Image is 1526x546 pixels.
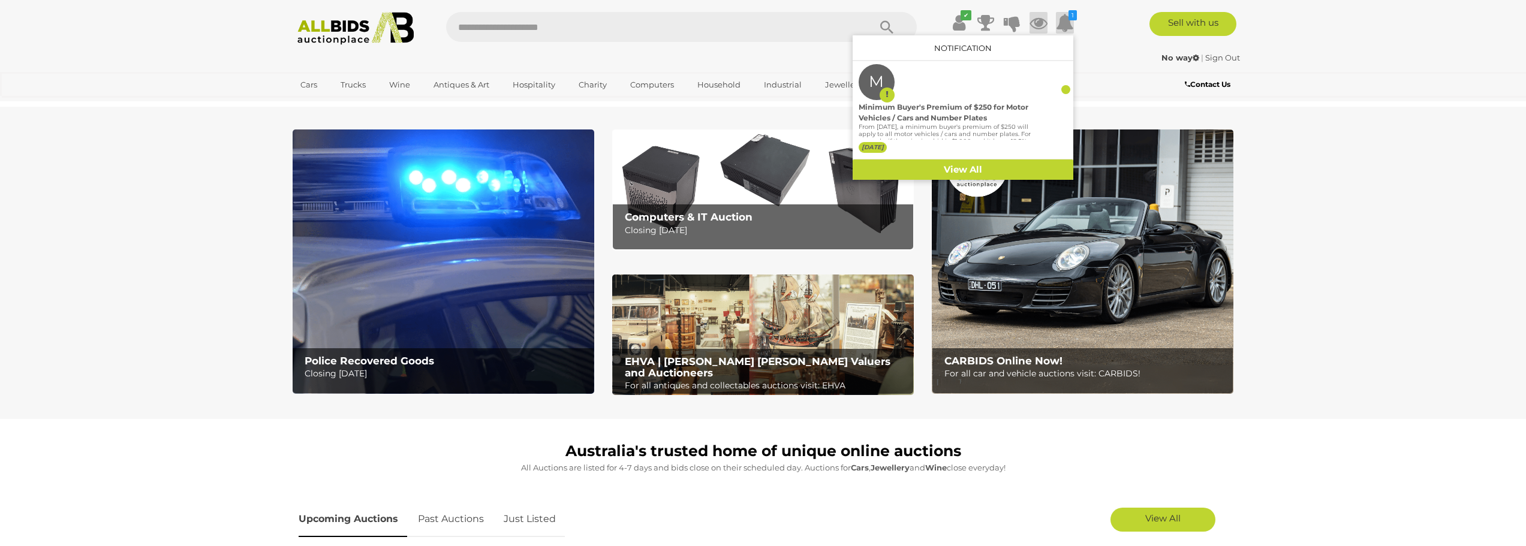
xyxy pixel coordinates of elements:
a: View All [1110,508,1215,532]
p: From [DATE], a minimum buyer's premium of $250 will apply to all motor vehicles / cars and number... [859,123,1031,181]
a: Past Auctions [409,502,493,537]
b: Contact Us [1185,80,1230,89]
b: EHVA | [PERSON_NAME] [PERSON_NAME] Valuers and Auctioneers [625,355,890,379]
p: Closing [DATE] [305,366,587,381]
img: EHVA | Evans Hastings Valuers and Auctioneers [612,274,914,396]
p: For all antiques and collectables auctions visit: EHVA [625,378,907,393]
p: Closing [DATE] [625,223,907,238]
a: Just Listed [495,502,565,537]
a: Police Recovered Goods Police Recovered Goods Closing [DATE] [293,129,594,394]
a: No way [1161,53,1201,62]
p: For all car and vehicle auctions visit: CARBIDS! [944,366,1227,381]
a: Upcoming Auctions [299,502,407,537]
a: Sell with us [1149,12,1236,36]
a: Charity [571,75,615,95]
b: Computers & IT Auction [625,211,753,223]
b: CARBIDS Online Now! [944,355,1063,367]
a: Computers [622,75,682,95]
img: CARBIDS Online Now! [932,129,1233,394]
a: Trucks [333,75,374,95]
span: View All [1145,512,1181,524]
strong: Wine [925,463,947,472]
img: Computers & IT Auction [612,129,914,250]
b: Police Recovered Goods [305,355,434,367]
strong: Jewellery [871,463,910,472]
a: CARBIDS Online Now! CARBIDS Online Now! For all car and vehicle auctions visit: CARBIDS! [932,129,1233,394]
i: 1 [1068,10,1077,20]
strong: No way [1161,53,1199,62]
a: Contact Us [1185,78,1233,91]
a: Household [690,75,748,95]
a: Industrial [756,75,809,95]
img: Allbids.com.au [291,12,421,45]
div: Minimum Buyer's Premium of $250 for Motor Vehicles / Cars and Number Plates [859,102,1031,123]
a: Antiques & Art [426,75,497,95]
label: [DATE] [859,142,887,153]
a: Computers & IT Auction Computers & IT Auction Closing [DATE] [612,129,914,250]
a: Sign Out [1205,53,1240,62]
a: [GEOGRAPHIC_DATA] [293,95,393,114]
p: All Auctions are listed for 4-7 days and bids close on their scheduled day. Auctions for , and cl... [299,461,1228,475]
h1: Australia's trusted home of unique online auctions [299,443,1228,460]
label: M [869,64,884,100]
a: 1 [1056,12,1074,34]
button: Search [857,12,917,42]
a: Jewellery [817,75,870,95]
a: View All [853,159,1073,180]
a: ✔ [950,12,968,34]
strong: Cars [851,463,869,472]
a: Cars [293,75,325,95]
span: | [1201,53,1203,62]
a: Notification [934,43,992,53]
i: ✔ [961,10,971,20]
img: Police Recovered Goods [293,129,594,394]
a: Hospitality [505,75,563,95]
a: Wine [381,75,418,95]
a: EHVA | Evans Hastings Valuers and Auctioneers EHVA | [PERSON_NAME] [PERSON_NAME] Valuers and Auct... [612,274,914,396]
